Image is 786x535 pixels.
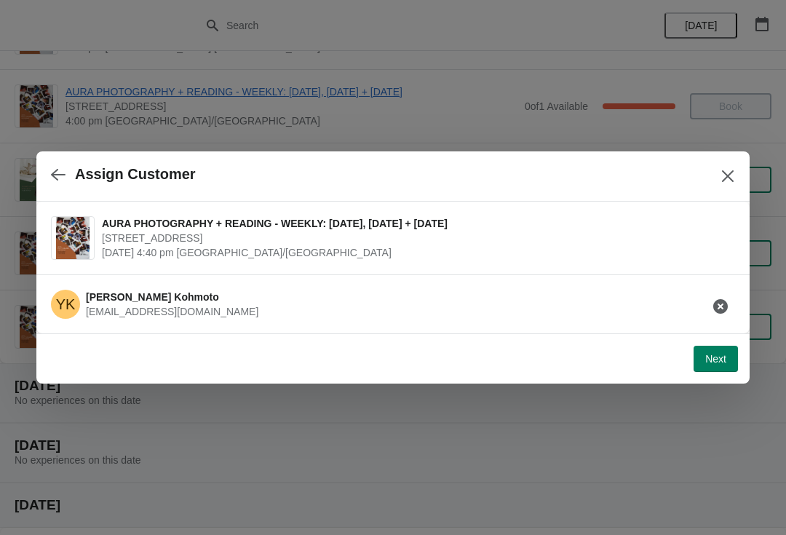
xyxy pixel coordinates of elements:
span: Yoko [51,290,80,319]
img: AURA PHOTOGRAPHY + READING - WEEKLY: FRIDAY, SATURDAY + SUNDAY | 74 Broadway Market, London, UK |... [56,217,90,259]
span: [DATE] 4:40 pm [GEOGRAPHIC_DATA]/[GEOGRAPHIC_DATA] [102,245,728,260]
text: YK [56,296,76,312]
span: Next [705,353,726,365]
span: AURA PHOTOGRAPHY + READING - WEEKLY: [DATE], [DATE] + [DATE] [102,216,728,231]
span: [EMAIL_ADDRESS][DOMAIN_NAME] [86,306,258,317]
button: Next [694,346,738,372]
span: [PERSON_NAME] Kohmoto [86,291,219,303]
button: Close [715,163,741,189]
h2: Assign Customer [75,166,196,183]
span: [STREET_ADDRESS] [102,231,728,245]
